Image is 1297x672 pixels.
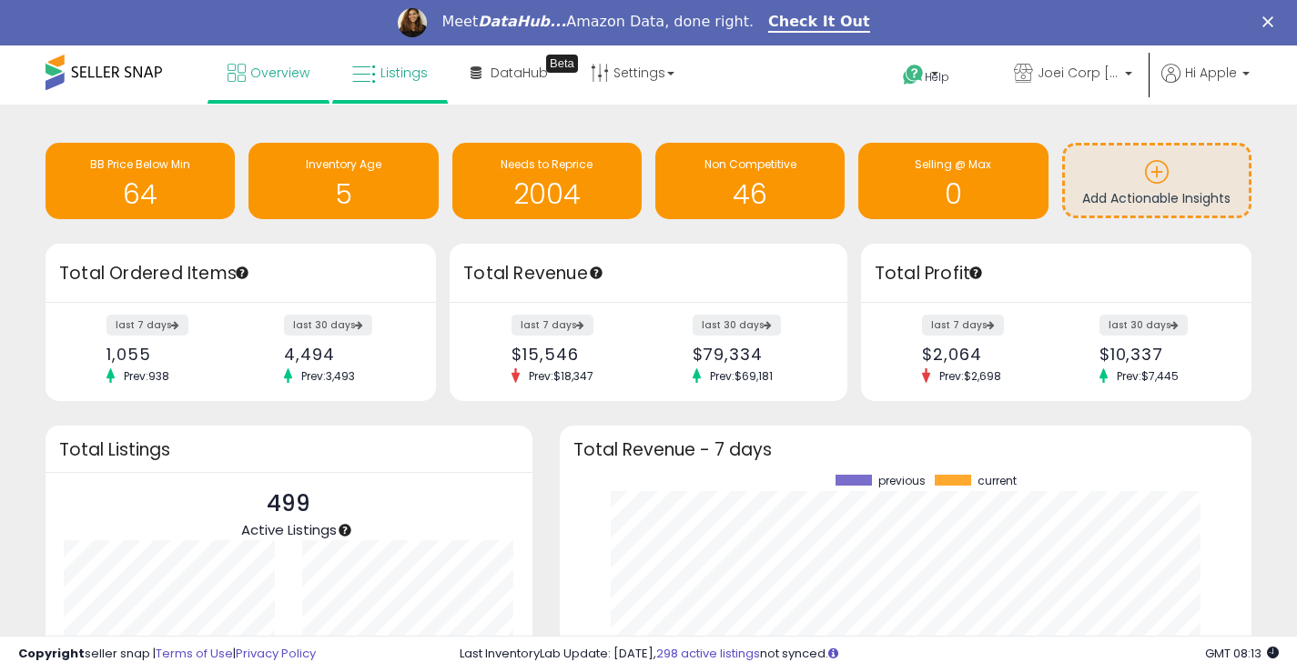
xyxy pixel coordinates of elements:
div: 4,494 [284,345,404,364]
i: Get Help [902,64,925,86]
a: Joei Corp [GEOGRAPHIC_DATA] [1000,45,1146,105]
span: Help [925,69,949,85]
div: Tooltip anchor [234,265,250,281]
a: Selling @ Max 0 [858,143,1048,219]
span: Hi Apple [1185,64,1237,82]
span: Prev: $18,347 [520,368,603,384]
i: DataHub... [478,13,566,30]
h1: 0 [867,179,1039,209]
i: Click here to read more about un-synced listings. [828,647,838,659]
a: Add Actionable Insights [1065,145,1249,216]
span: BB Price Below Min [90,156,190,172]
h1: 64 [55,179,226,209]
span: previous [878,475,926,487]
label: last 30 days [693,315,781,336]
a: Inventory Age 5 [248,143,438,219]
span: Inventory Age [306,156,381,172]
div: Tooltip anchor [546,55,578,73]
span: Overview [250,64,309,82]
h3: Total Profit [875,261,1238,286]
div: Tooltip anchor [337,522,353,538]
h3: Total Revenue [463,261,834,286]
span: Selling @ Max [915,156,991,172]
div: Close [1262,16,1281,27]
span: current [978,475,1017,487]
a: Privacy Policy [236,645,316,662]
h1: 2004 [461,179,633,209]
a: DataHub [457,45,562,100]
p: 499 [241,486,337,521]
a: 298 active listings [656,645,760,662]
div: $10,337 [1099,345,1220,364]
h3: Total Ordered Items [59,261,422,286]
span: Prev: 938 [115,368,178,384]
div: Tooltip anchor [968,265,984,281]
div: $79,334 [693,345,816,364]
span: Prev: $7,445 [1108,368,1188,384]
a: Overview [214,45,323,100]
span: Active Listings [241,520,337,539]
span: Add Actionable Insights [1082,189,1231,207]
h1: 5 [258,179,429,209]
h3: Total Listings [59,443,519,456]
span: DataHub [491,64,548,82]
span: Listings [380,64,428,82]
a: Check It Out [768,13,870,33]
span: Prev: $2,698 [930,368,1010,384]
label: last 30 days [284,315,372,336]
div: Meet Amazon Data, done right. [441,13,754,31]
a: BB Price Below Min 64 [46,143,235,219]
div: $2,064 [922,345,1042,364]
label: last 30 days [1099,315,1188,336]
a: Hi Apple [1161,64,1250,105]
span: Non Competitive [704,156,796,172]
span: Joei Corp [GEOGRAPHIC_DATA] [1038,64,1120,82]
label: last 7 days [922,315,1004,336]
a: Non Competitive 46 [655,143,845,219]
span: Prev: $69,181 [701,368,782,384]
h1: 46 [664,179,836,209]
a: Listings [339,45,441,100]
span: Prev: 3,493 [292,368,364,384]
a: Help [888,50,985,105]
img: Profile image for Georgie [398,8,427,37]
a: Settings [577,45,688,100]
div: seller snap | | [18,646,316,663]
label: last 7 days [106,315,188,336]
label: last 7 days [512,315,593,336]
div: 1,055 [106,345,227,364]
strong: Copyright [18,645,85,662]
a: Terms of Use [156,645,233,662]
a: Needs to Reprice 2004 [452,143,642,219]
div: Last InventoryLab Update: [DATE], not synced. [460,646,1279,663]
div: Tooltip anchor [588,265,604,281]
span: Needs to Reprice [501,156,593,172]
span: 2025-09-8 08:13 GMT [1205,645,1279,662]
div: $15,546 [512,345,634,364]
h3: Total Revenue - 7 days [573,443,1238,456]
